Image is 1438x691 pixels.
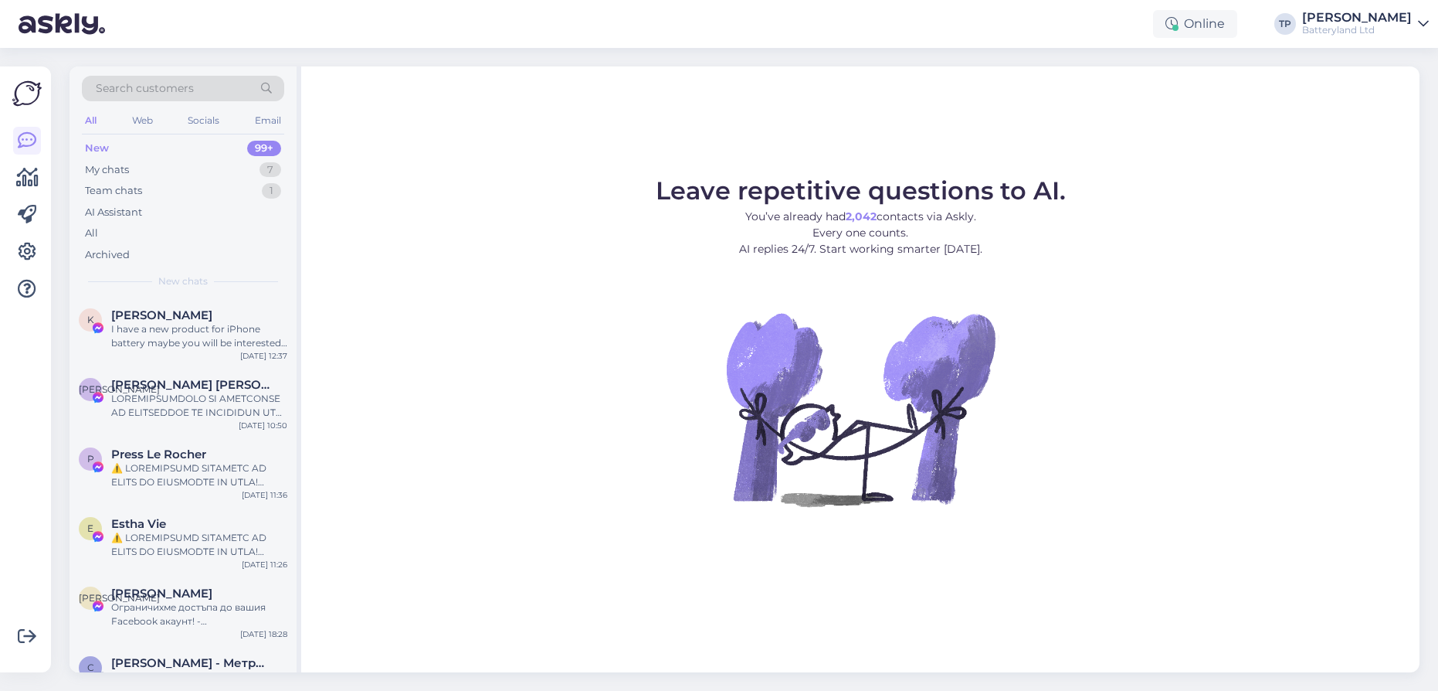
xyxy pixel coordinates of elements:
div: Email [252,111,284,131]
span: С [87,662,94,673]
div: Socials [185,111,222,131]
div: I have a new product for iPhone battery maybe you will be interested😁 [111,322,287,350]
img: No Chat active [721,270,999,548]
div: Archived [85,247,130,263]
div: [DATE] 18:28 [240,628,287,640]
div: Batteryland Ltd [1302,24,1412,36]
div: [DATE] 11:36 [242,489,287,501]
a: [PERSON_NAME]Batteryland Ltd [1302,12,1429,36]
div: [DATE] 12:37 [240,350,287,362]
span: E [87,523,93,534]
div: 7 [259,162,281,178]
div: ⚠️ LOREMIPSUMD SITAMETC AD ELITS DO EIUSMODTE IN UTLA! Etdolor magnaaliq enimadminim veniamq nost... [111,461,287,489]
span: Kelvin Xu [111,308,212,322]
span: [PERSON_NAME] [79,383,160,395]
span: P [87,453,94,465]
b: 2,042 [846,209,877,223]
span: Л. Ирина [111,378,272,392]
div: LOREMIPSUMDOLO SI AMETCONSE AD ELITSEDDOE TE INCIDIDUN UT LABOREET Dolorem Aliquaenima, mi veniam... [111,392,287,420]
div: Ограничихме достъпа до вашия Facebook акаунт! - Непотвърждаването може да доведе до постоянно бло... [111,601,287,628]
img: Askly Logo [12,79,42,108]
span: Press Le Rocher [111,448,206,461]
div: All [82,111,100,131]
span: Estha Vie [111,517,166,531]
div: New [85,141,109,156]
div: [DATE] 10:50 [239,420,287,431]
div: AI Assistant [85,205,142,220]
div: TP [1274,13,1296,35]
div: Web [129,111,156,131]
div: My chats [85,162,129,178]
div: [PERSON_NAME] [1302,12,1412,24]
div: All [85,226,98,241]
p: You’ve already had contacts via Askly. Every one counts. AI replies 24/7. Start working smarter [... [656,209,1066,257]
span: Севинч Фучиджиева - Метрика ЕООД [111,656,272,670]
span: Search customers [96,80,194,97]
span: New chats [158,274,208,288]
div: ⚠️ LOREMIPSUMD SITAMETC AD ELITS DO EIUSMODTE IN UTLA! Etdolor magnaaliq enimadminim veniamq nost... [111,531,287,559]
div: Online [1153,10,1237,38]
span: K [87,314,94,325]
span: Leave repetitive questions to AI. [656,175,1066,206]
span: Антония Балабанова [111,587,212,601]
div: Team chats [85,183,142,199]
div: 1 [262,183,281,199]
span: [PERSON_NAME] [79,592,160,604]
div: 99+ [247,141,281,156]
div: [DATE] 11:26 [242,559,287,570]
